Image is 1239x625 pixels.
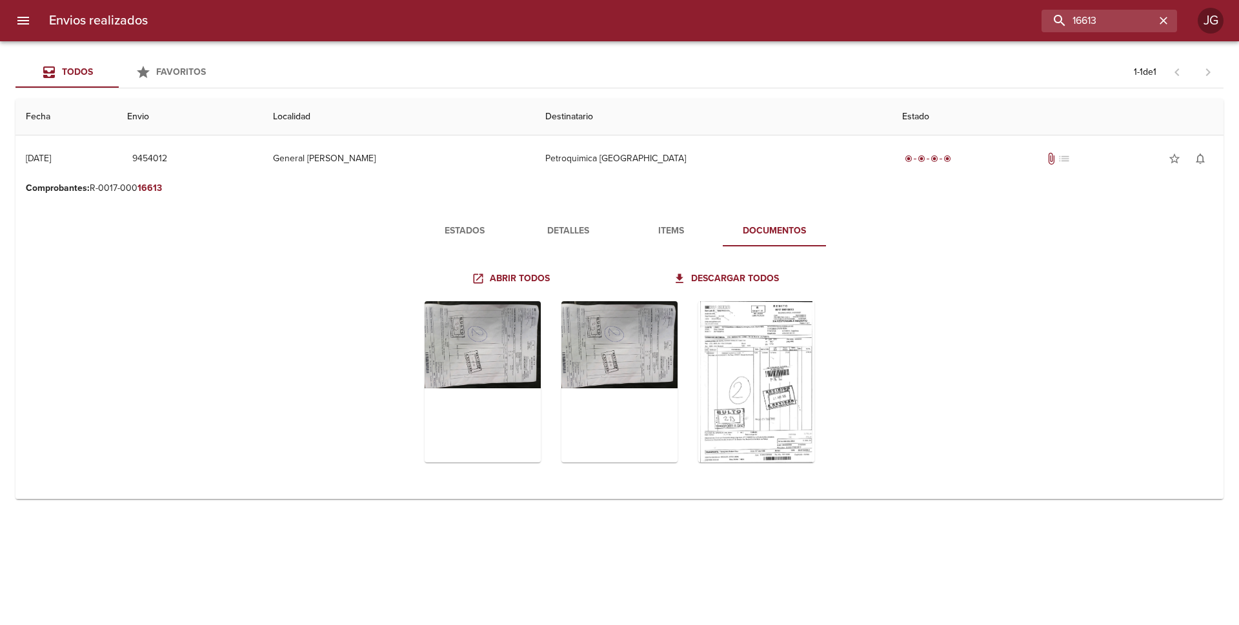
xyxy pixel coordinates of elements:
th: Destinatario [535,99,892,135]
span: Estados [421,223,509,239]
th: Fecha [15,99,117,135]
a: Descargar todos [670,267,784,291]
span: Documentos [730,223,818,239]
th: Estado [892,99,1224,135]
div: Arir imagen [698,301,814,462]
table: Tabla de envíos del cliente [15,99,1224,499]
button: menu [8,5,39,36]
span: radio_button_checked [943,155,951,163]
button: Agregar a favoritos [1162,146,1187,172]
span: Detalles [524,223,612,239]
div: Arir imagen [425,301,541,462]
b: Comprobantes : [26,183,90,193]
span: Abrir todos [474,271,550,287]
div: Tabs detalle de guia [413,215,826,246]
span: 9454012 [132,151,167,167]
span: radio_button_checked [931,155,938,163]
span: Pagina siguiente [1193,57,1224,88]
input: buscar [1042,10,1155,32]
p: 1 - 1 de 1 [1134,66,1156,79]
div: Abrir información de usuario [1198,8,1224,34]
div: Tabs Envios [15,57,222,88]
span: Items [627,223,715,239]
span: Descargar todos [676,271,779,287]
span: Pagina anterior [1162,65,1193,78]
button: 9454012 [127,147,172,171]
span: Tiene documentos adjuntos [1045,152,1058,165]
p: R-0017-000 [26,182,1213,195]
span: Favoritos [156,66,206,77]
em: 16613 [137,183,162,193]
td: Petroquimica [GEOGRAPHIC_DATA] [535,135,892,182]
span: radio_button_checked [918,155,925,163]
span: Todos [62,66,93,77]
div: [DATE] [26,153,51,164]
th: Envio [117,99,263,135]
span: No tiene pedido asociado [1058,152,1071,165]
div: JG [1198,8,1224,34]
span: radio_button_checked [905,155,912,163]
button: Activar notificaciones [1187,146,1213,172]
td: General [PERSON_NAME] [263,135,535,182]
a: Abrir todos [469,267,555,291]
span: star_border [1168,152,1181,165]
th: Localidad [263,99,535,135]
span: notifications_none [1194,152,1207,165]
div: Entregado [902,152,954,165]
h6: Envios realizados [49,10,148,31]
